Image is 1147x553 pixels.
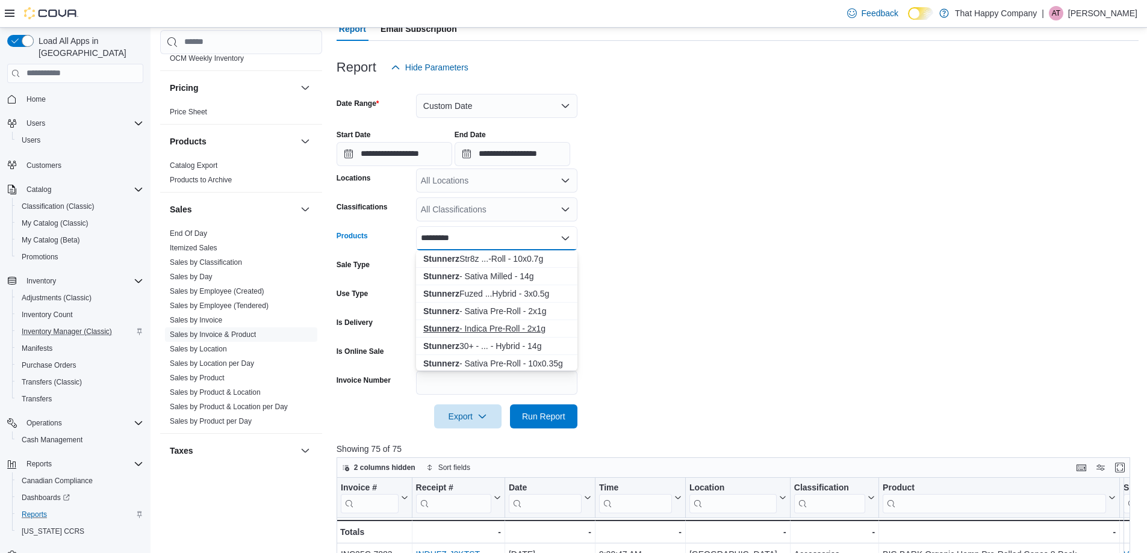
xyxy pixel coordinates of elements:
span: Transfers (Classic) [22,377,82,387]
a: Sales by Location per Day [170,359,254,368]
span: Run Report [522,410,565,422]
div: Classification [794,483,865,494]
button: Stunnerz Str8z - Stunnerz Slims Sativa Pack Pre-Roll - 10x0.7g [416,250,577,268]
span: Sales by Location [170,344,227,354]
div: - Sativa Milled - 14g [423,270,570,282]
strong: Stunnerz [423,359,459,368]
span: Inventory [22,274,143,288]
span: Purchase Orders [17,358,143,372]
button: Inventory [22,274,61,288]
button: Receipt # [415,483,500,513]
label: Classifications [337,202,388,212]
button: Reports [22,457,57,471]
span: Sales by Employee (Tendered) [170,301,269,310]
span: Operations [26,418,62,428]
a: Promotions [17,250,63,264]
input: Press the down key to open a popover containing a calendar. [337,142,452,166]
span: Home [22,91,143,107]
a: Transfers (Classic) [17,375,87,389]
span: Transfers [22,394,52,404]
div: - [883,525,1116,539]
a: My Catalog (Classic) [17,216,93,230]
input: Press the down key to open a popover containing a calendar. [455,142,570,166]
span: Adjustments (Classic) [17,291,143,305]
span: Customers [22,157,143,172]
a: Sales by Product & Location [170,388,261,397]
label: Invoice Number [337,375,391,385]
a: Purchase Orders [17,358,81,372]
div: Invoice # [341,483,399,494]
button: My Catalog (Classic) [12,215,148,232]
div: 30+ - ... - Hybrid - 14g [423,340,570,352]
button: Transfers (Classic) [12,374,148,391]
button: Taxes [170,445,296,457]
div: Product [883,483,1106,513]
span: Canadian Compliance [17,474,143,488]
span: My Catalog (Beta) [22,235,80,245]
div: Location [689,483,777,513]
span: Inventory Manager (Classic) [22,327,112,336]
div: Receipt # [415,483,491,494]
a: Classification (Classic) [17,199,99,214]
a: Products to Archive [170,176,232,184]
div: Sales [160,226,322,433]
span: Reports [17,507,143,522]
button: Enter fullscreen [1113,460,1127,475]
button: Customers [2,156,148,173]
a: My Catalog (Beta) [17,233,85,247]
a: Transfers [17,392,57,406]
div: Invoice # [341,483,399,513]
label: Use Type [337,289,368,298]
button: Run Report [510,404,577,428]
button: Display options [1093,460,1108,475]
div: OCM [160,51,322,70]
h3: Report [337,60,376,75]
button: Product [883,483,1116,513]
button: Hide Parameters [386,55,473,79]
button: Sort fields [421,460,475,475]
label: Date Range [337,99,379,108]
div: Receipt # URL [415,483,491,513]
strong: Stunnerz [423,324,459,333]
a: Canadian Compliance [17,474,98,488]
a: Customers [22,158,66,173]
div: - [415,525,500,539]
p: [PERSON_NAME] [1068,6,1137,20]
span: Sort fields [438,463,470,472]
span: Reports [22,510,47,519]
span: Export [441,404,494,428]
button: Transfers [12,391,148,407]
span: Inventory [26,276,56,286]
h3: Products [170,135,207,147]
span: Reports [22,457,143,471]
div: Totals [340,525,408,539]
div: Product [883,483,1106,494]
span: Sales by Product [170,373,225,383]
div: Pricing [160,105,322,124]
span: Dashboards [17,490,143,505]
a: Manifests [17,341,57,356]
a: Sales by Classification [170,258,242,267]
button: Stunnerz - Sativa Pre-Roll - 10x0.35g [416,355,577,372]
span: Operations [22,416,143,430]
button: Reports [12,506,148,523]
button: Users [2,115,148,132]
a: Sales by Employee (Created) [170,287,264,295]
span: Inventory Count [22,310,73,320]
button: Stunnerz - Sativa Pre-Roll - 2x1g [416,303,577,320]
span: Sales by Day [170,272,213,282]
span: Dashboards [22,493,70,502]
h3: Sales [170,203,192,215]
a: Itemized Sales [170,244,217,252]
span: Sales by Product & Location per Day [170,402,288,412]
div: - [794,525,875,539]
div: - Sativa Pre-Roll - 2x1g [423,305,570,317]
span: Cash Management [22,435,82,445]
a: Catalog Export [170,161,217,170]
button: Open list of options [561,176,570,185]
span: Sales by Invoice & Product [170,330,256,339]
button: Products [298,134,312,149]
